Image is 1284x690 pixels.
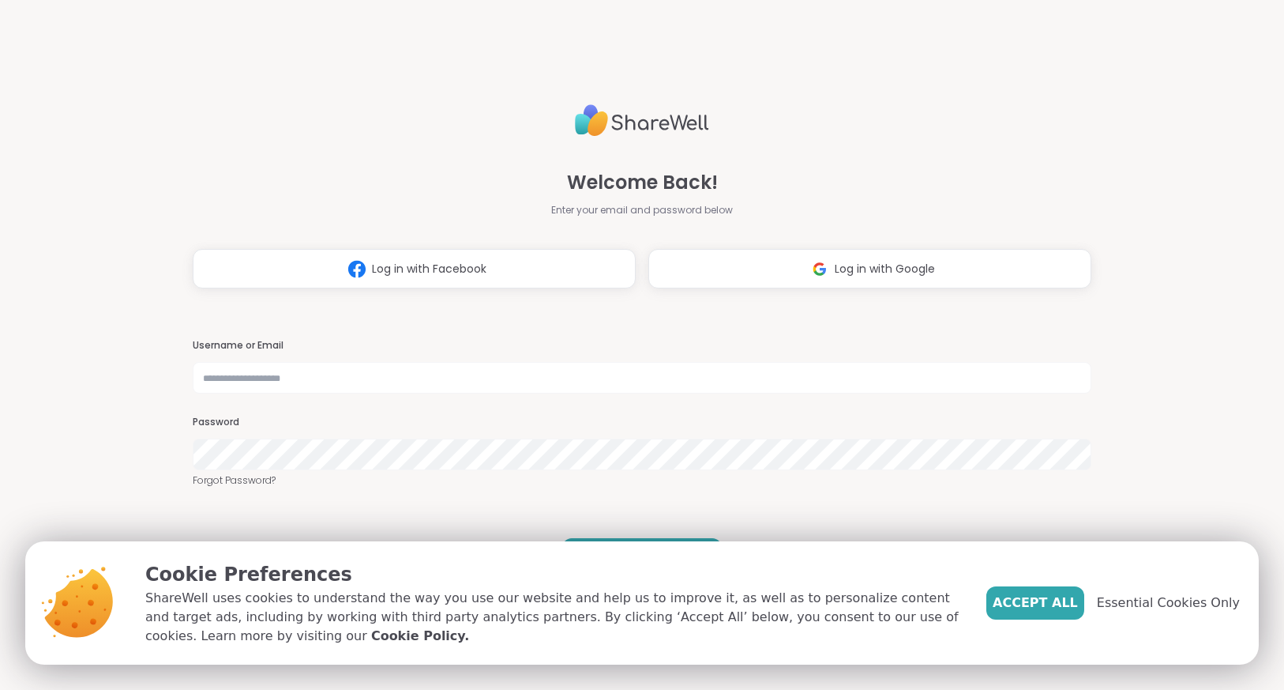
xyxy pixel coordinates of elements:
[562,538,722,571] button: LOG IN
[835,261,935,277] span: Log in with Google
[551,203,733,217] span: Enter your email and password below
[371,627,469,646] a: Cookie Policy.
[342,255,372,284] img: ShareWell Logomark
[145,560,961,589] p: Cookie Preferences
[648,249,1091,288] button: Log in with Google
[575,98,709,143] img: ShareWell Logo
[805,255,835,284] img: ShareWell Logomark
[1097,594,1240,613] span: Essential Cookies Only
[193,473,1091,488] a: Forgot Password?
[372,261,486,277] span: Log in with Facebook
[193,416,1091,429] h3: Password
[145,589,961,646] p: ShareWell uses cookies to understand the way you use our website and help us to improve it, as we...
[193,339,1091,353] h3: Username or Email
[193,249,636,288] button: Log in with Facebook
[993,594,1078,613] span: Accept All
[567,168,718,197] span: Welcome Back!
[986,586,1084,620] button: Accept All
